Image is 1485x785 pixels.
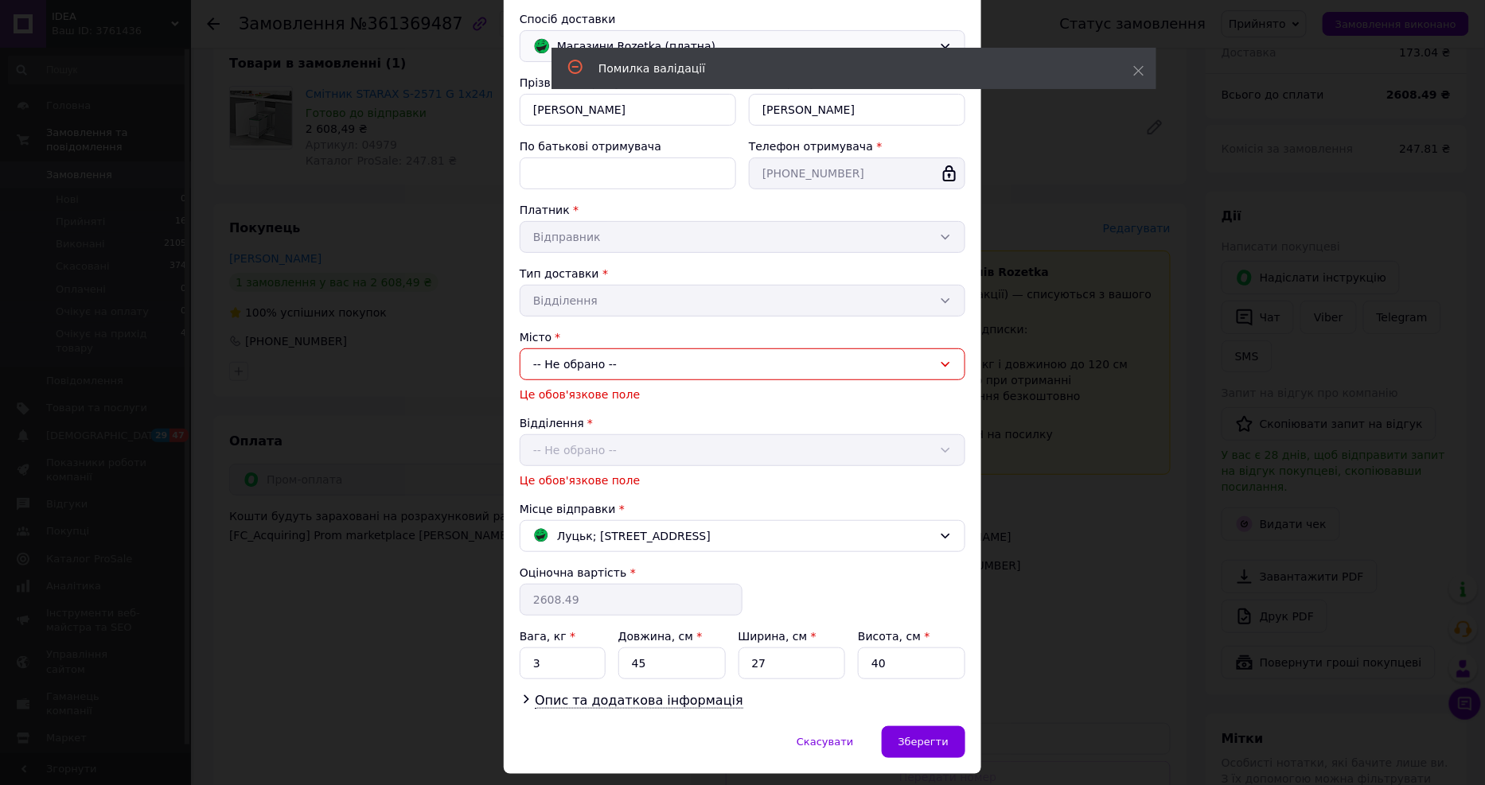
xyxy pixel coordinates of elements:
span: Магазини Rozetka (платна) [557,37,933,55]
span: Це обов'язкове поле [520,474,640,487]
span: Зберегти [898,736,949,748]
label: Прізвище отримувача [520,76,649,89]
label: Вага, кг [520,630,575,643]
span: Луцьк; [STREET_ADDRESS] [557,527,711,545]
label: По батькові отримувача [520,140,661,153]
label: Оціночна вартість [520,566,626,579]
span: Це обов'язкове поле [520,388,640,401]
div: Платник [520,202,965,218]
label: Ширина, см [739,630,817,643]
div: Тип доставки [520,266,965,282]
div: Місце відправки [520,501,965,517]
label: Висота, см [858,630,930,643]
div: Відділення [520,415,965,431]
div: Спосіб доставки [520,11,965,27]
input: +380 [749,157,965,189]
div: -- Не обрано -- [520,348,965,380]
span: Опис та додаткова інформація [535,693,743,709]
div: Місто [520,329,965,345]
label: Довжина, см [618,630,703,643]
span: Скасувати [797,736,853,748]
div: Помилка валідації [598,60,1093,76]
label: Телефон отримувача [749,140,873,153]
